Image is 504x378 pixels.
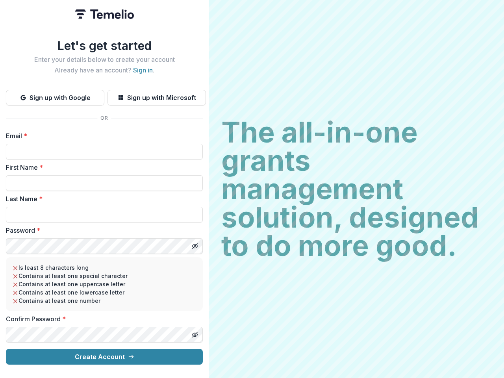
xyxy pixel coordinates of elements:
[6,314,198,324] label: Confirm Password
[75,9,134,19] img: Temelio
[6,349,203,365] button: Create Account
[6,226,198,235] label: Password
[6,56,203,63] h2: Enter your details below to create your account
[6,90,104,106] button: Sign up with Google
[133,66,153,74] a: Sign in
[12,288,196,296] li: Contains at least one lowercase letter
[6,131,198,141] label: Email
[107,90,206,106] button: Sign up with Microsoft
[6,163,198,172] label: First Name
[6,194,198,204] label: Last Name
[6,39,203,53] h1: Let's get started
[12,263,196,272] li: Is least 8 characters long
[189,328,201,341] button: Toggle password visibility
[12,296,196,305] li: Contains at least one number
[12,280,196,288] li: Contains at least one uppercase letter
[189,240,201,252] button: Toggle password visibility
[6,67,203,74] h2: Already have an account? .
[12,272,196,280] li: Contains at least one special character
